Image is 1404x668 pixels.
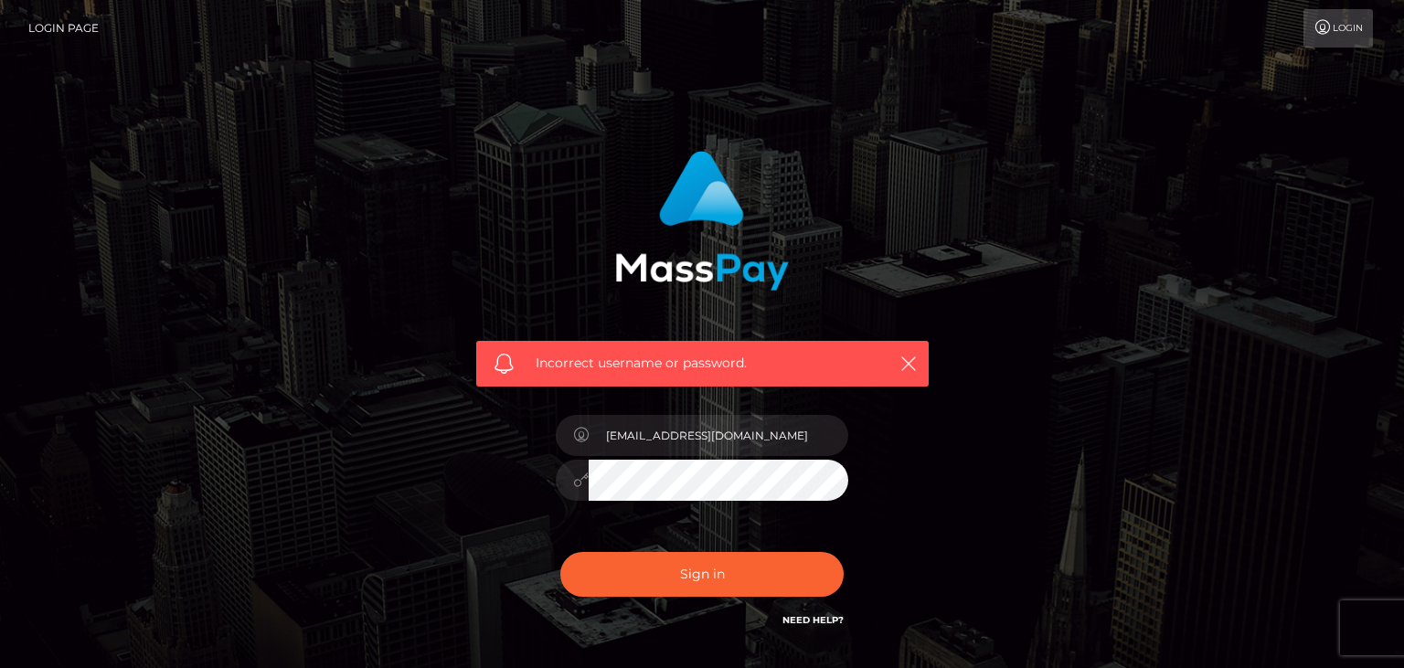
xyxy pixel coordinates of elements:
[28,9,99,48] a: Login Page
[1303,9,1373,48] a: Login
[589,415,848,456] input: Username...
[536,354,869,373] span: Incorrect username or password.
[782,614,844,626] a: Need Help?
[615,151,789,291] img: MassPay Login
[560,552,844,597] button: Sign in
